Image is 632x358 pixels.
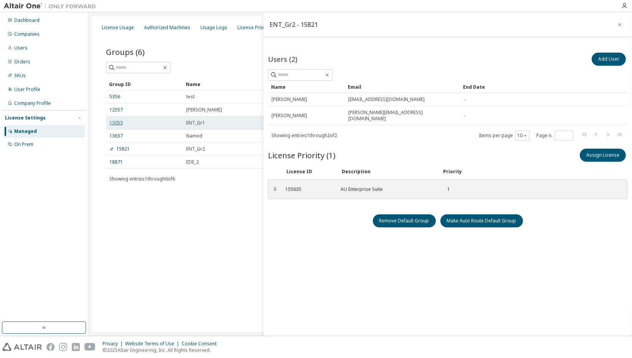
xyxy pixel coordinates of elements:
[103,347,221,353] p: © 2025 Altair Engineering, Inc. All Rights Reserved.
[271,113,307,119] span: [PERSON_NAME]
[109,146,130,152] a: 15821
[109,94,120,100] a: 5356
[14,73,26,79] div: SKUs
[273,186,278,192] div: ⠿
[237,25,271,31] div: License Priority
[186,159,199,165] span: EDE_2
[186,146,205,152] span: ENT_Gr2
[186,120,205,126] span: ENT_Gr1
[342,169,434,175] div: Description
[443,169,462,175] div: Priority
[109,176,175,182] span: Showing entries 1 through 6 of 6
[14,45,28,51] div: Users
[59,343,67,351] img: instagram.svg
[186,78,276,90] div: Name
[271,96,307,103] span: [PERSON_NAME]
[348,81,457,93] div: Email
[580,149,626,162] button: Assign License
[14,59,30,65] div: Orders
[271,132,337,139] span: Showing entries 1 through 2 of 2
[341,186,433,192] div: AU Enterprise Suite
[348,96,425,103] span: [EMAIL_ADDRESS][DOMAIN_NAME]
[200,25,227,31] div: Usage Logs
[72,343,80,351] img: linkedin.svg
[109,159,123,165] a: 18871
[4,2,100,10] img: Altair One
[2,343,42,351] img: altair_logo.svg
[373,214,436,227] button: Remove Default Group
[517,133,528,139] button: 10
[102,25,134,31] div: License Usage
[536,131,573,141] span: Page n.
[109,120,123,126] a: 13053
[592,53,626,66] button: Add User
[463,96,465,103] span: -
[5,115,46,121] div: License Settings
[285,186,331,192] div: 155635
[109,107,123,113] a: 12557
[442,186,450,192] div: 1
[268,55,297,64] span: Users (2)
[103,341,125,347] div: Privacy
[84,343,96,351] img: youtube.svg
[14,141,33,148] div: On Prem
[440,214,523,227] button: Make Auto Route Default Group
[106,46,145,57] span: Groups (6)
[186,107,222,113] span: [PERSON_NAME]
[14,17,40,23] div: Dashboard
[186,94,195,100] span: test
[109,78,180,90] div: Group ID
[286,169,333,175] div: License ID
[182,341,221,347] div: Cookie Consent
[463,81,602,93] div: End Date
[268,150,336,161] span: License Priority (1)
[271,81,342,93] div: Name
[14,86,40,93] div: User Profile
[109,133,123,139] a: 13637
[144,25,190,31] div: Authorized Machines
[125,341,182,347] div: Website Terms of Use
[14,128,37,134] div: Managed
[270,22,318,28] div: ENT_Gr2 - 15821
[463,113,465,119] span: -
[14,100,51,106] div: Company Profile
[186,133,202,139] span: Named
[46,343,55,351] img: facebook.svg
[348,109,457,122] span: [PERSON_NAME][EMAIL_ADDRESS][DOMAIN_NAME]
[479,131,529,141] span: Items per page
[14,31,40,37] div: Companies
